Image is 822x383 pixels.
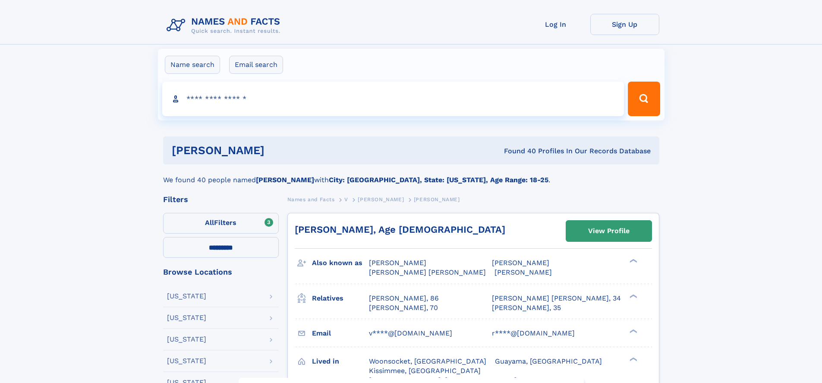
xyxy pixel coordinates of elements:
[312,256,369,270] h3: Also known as
[205,218,214,227] span: All
[492,259,549,267] span: [PERSON_NAME]
[628,82,660,116] button: Search Button
[369,268,486,276] span: [PERSON_NAME] [PERSON_NAME]
[256,176,314,184] b: [PERSON_NAME]
[172,145,384,156] h1: [PERSON_NAME]
[627,293,638,299] div: ❯
[627,328,638,334] div: ❯
[588,221,630,241] div: View Profile
[165,56,220,74] label: Name search
[229,56,283,74] label: Email search
[162,82,624,116] input: search input
[414,196,460,203] span: [PERSON_NAME]
[495,357,602,365] span: Guayama, [GEOGRAPHIC_DATA]
[358,196,404,203] span: [PERSON_NAME]
[167,336,206,343] div: [US_STATE]
[358,194,404,205] a: [PERSON_NAME]
[566,221,652,241] a: View Profile
[163,14,287,37] img: Logo Names and Facts
[167,314,206,321] div: [US_STATE]
[369,357,486,365] span: Woonsocket, [GEOGRAPHIC_DATA]
[492,294,621,303] a: [PERSON_NAME] [PERSON_NAME], 34
[344,196,348,203] span: V
[312,354,369,369] h3: Lived in
[384,146,651,156] div: Found 40 Profiles In Our Records Database
[329,176,548,184] b: City: [GEOGRAPHIC_DATA], State: [US_STATE], Age Range: 18-25
[369,294,439,303] a: [PERSON_NAME], 86
[163,196,279,203] div: Filters
[369,259,426,267] span: [PERSON_NAME]
[167,358,206,364] div: [US_STATE]
[312,326,369,341] h3: Email
[163,165,659,185] div: We found 40 people named with .
[163,268,279,276] div: Browse Locations
[167,293,206,300] div: [US_STATE]
[369,303,438,313] a: [PERSON_NAME], 70
[590,14,659,35] a: Sign Up
[521,14,590,35] a: Log In
[295,224,505,235] a: [PERSON_NAME], Age [DEMOGRAPHIC_DATA]
[312,291,369,306] h3: Relatives
[344,194,348,205] a: V
[627,258,638,264] div: ❯
[369,367,481,375] span: Kissimmee, [GEOGRAPHIC_DATA]
[287,194,335,205] a: Names and Facts
[494,268,552,276] span: [PERSON_NAME]
[627,356,638,362] div: ❯
[163,213,279,234] label: Filters
[492,303,561,313] a: [PERSON_NAME], 35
